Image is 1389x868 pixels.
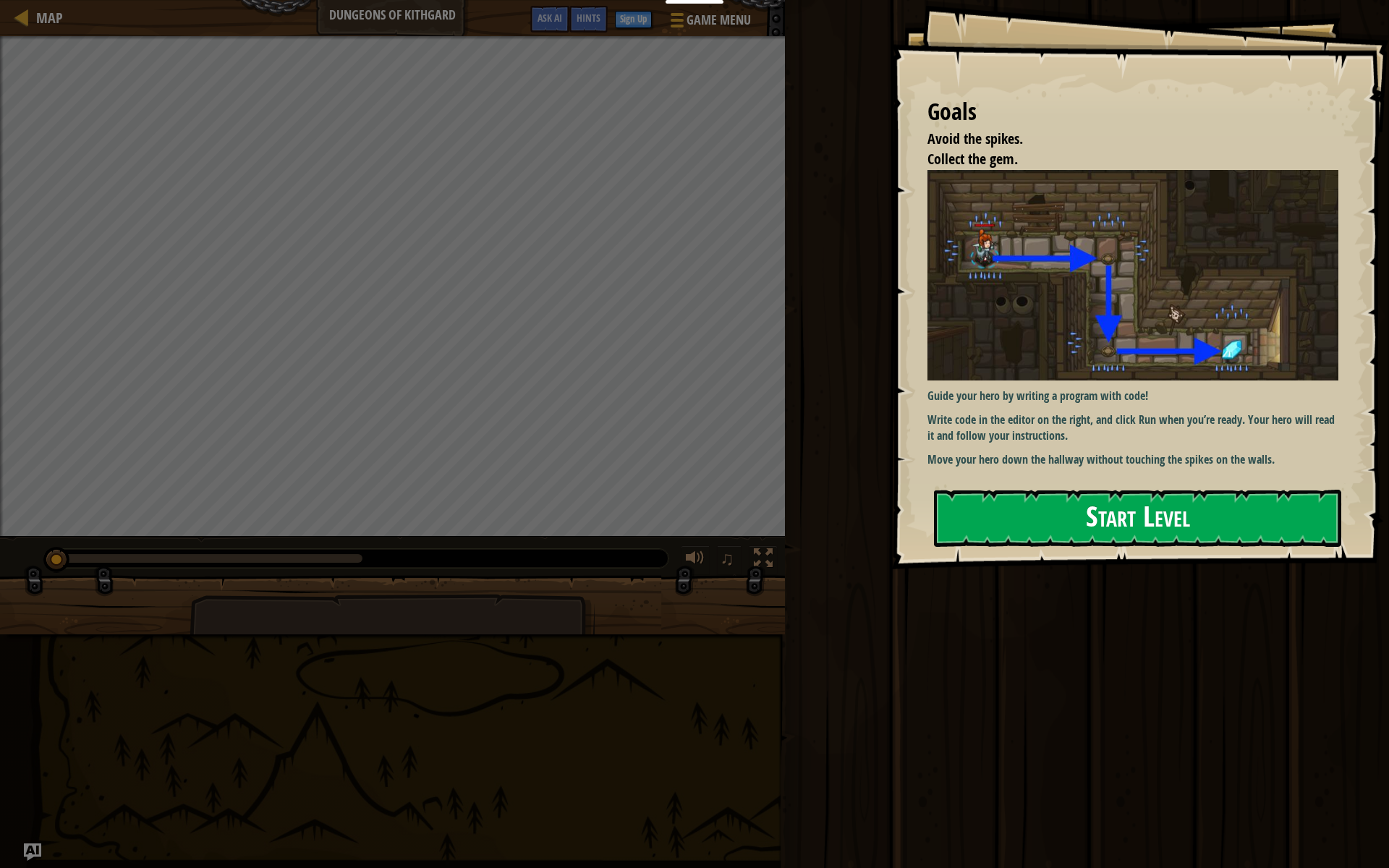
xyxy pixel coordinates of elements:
[717,545,742,575] button: ♫
[577,11,600,25] span: Hints
[927,451,1338,468] p: Move your hero down the hallway without touching the spikes on the walls.
[749,545,778,575] button: Toggle fullscreen
[934,490,1341,547] button: Start Level
[29,8,63,27] a: Map
[720,548,734,569] span: ♫
[36,8,63,27] span: Map
[530,6,569,33] button: Ask AI
[615,11,652,28] button: Sign Up
[927,170,1338,380] img: Dungeons of kithgard
[927,388,1338,404] p: Guide your hero by writing a program with code!
[927,129,1023,148] span: Avoid the spikes.
[538,11,562,25] span: Ask AI
[687,11,751,30] span: Game Menu
[927,95,1338,129] div: Goals
[927,149,1018,169] span: Collect the gem.
[681,545,710,575] button: Adjust volume
[24,843,41,861] button: Ask AI
[909,129,1335,150] li: Avoid the spikes.
[927,412,1338,445] p: Write code in the editor on the right, and click Run when you’re ready. Your hero will read it an...
[909,149,1335,170] li: Collect the gem.
[659,6,760,40] button: Game Menu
